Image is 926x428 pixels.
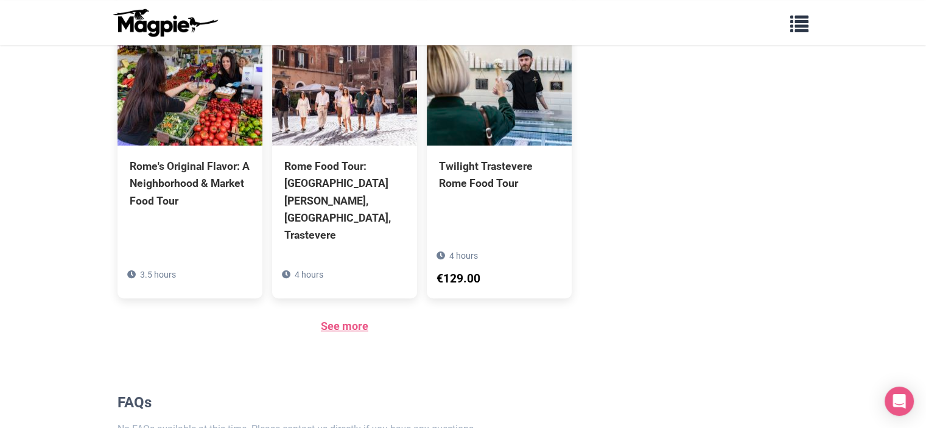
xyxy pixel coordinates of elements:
span: 4 hours [449,251,478,261]
div: Open Intercom Messenger [885,387,914,416]
img: Twilight Trastevere Rome Food Tour [427,24,572,146]
span: 4 hours [295,270,323,279]
div: €129.00 [437,270,480,289]
img: Rome's Original Flavor: A Neighborhood & Market Food Tour [118,24,262,146]
div: Twilight Trastevere Rome Food Tour [439,158,559,192]
h2: FAQs [118,394,572,412]
div: Rome's Original Flavor: A Neighborhood & Market Food Tour [130,158,250,209]
img: Rome Food Tour: Campo de Fiori, Jewish Ghetto, Trastevere [272,24,417,146]
span: 3.5 hours [140,270,176,279]
a: See more [321,320,368,332]
a: Twilight Trastevere Rome Food Tour 4 hours €129.00 [427,24,572,247]
a: Rome's Original Flavor: A Neighborhood & Market Food Tour 3.5 hours [118,24,262,264]
img: logo-ab69f6fb50320c5b225c76a69d11143b.png [110,8,220,37]
a: Rome Food Tour: [GEOGRAPHIC_DATA][PERSON_NAME], [GEOGRAPHIC_DATA], Trastevere 4 hours [272,24,417,298]
div: Rome Food Tour: [GEOGRAPHIC_DATA][PERSON_NAME], [GEOGRAPHIC_DATA], Trastevere [284,158,405,244]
